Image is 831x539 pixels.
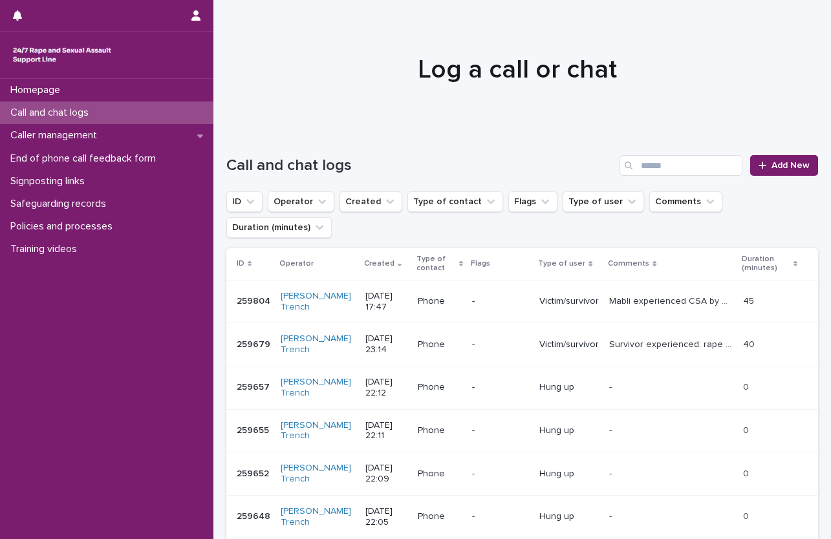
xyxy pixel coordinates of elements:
[563,191,644,212] button: Type of user
[226,409,818,452] tr: 259655259655 [PERSON_NAME] Trench [DATE] 22:11Phone-Hung up-- 00
[407,191,503,212] button: Type of contact
[609,379,614,393] p: -
[508,191,557,212] button: Flags
[742,252,790,276] p: Duration (minutes)
[620,155,742,176] input: Search
[226,156,614,175] h1: Call and chat logs
[281,506,355,528] a: [PERSON_NAME] Trench
[472,296,529,307] p: -
[609,337,735,350] p: Survivor experienced: rape when 4, went to the hospital for medical attention and experienced CSA...
[5,220,123,233] p: Policies and processes
[365,291,407,313] p: [DATE] 17:47
[5,153,166,165] p: End of phone call feedback form
[5,84,70,96] p: Homepage
[418,469,462,480] p: Phone
[418,425,462,436] p: Phone
[226,323,818,366] tr: 259679259679 [PERSON_NAME] Trench [DATE] 23:14Phone-Victim/survivorSurvivor experienced: rape whe...
[750,155,818,176] a: Add New
[279,257,314,271] p: Operator
[226,191,263,212] button: ID
[609,423,614,436] p: -
[418,339,462,350] p: Phone
[237,466,272,480] p: 259652
[226,452,818,496] tr: 259652259652 [PERSON_NAME] Trench [DATE] 22:09Phone-Hung up-- 00
[226,495,818,538] tr: 259648259648 [PERSON_NAME] Trench [DATE] 22:05Phone-Hung up-- 00
[743,337,757,350] p: 40
[743,293,757,307] p: 45
[5,175,95,187] p: Signposting links
[365,463,407,485] p: [DATE] 22:09
[472,511,529,522] p: -
[539,511,599,522] p: Hung up
[418,296,462,307] p: Phone
[472,339,529,350] p: -
[237,509,273,522] p: 259648
[226,54,808,85] h1: Log a call or chat
[237,337,273,350] p: 259679
[472,425,529,436] p: -
[237,379,272,393] p: 259657
[418,511,462,522] p: Phone
[5,129,107,142] p: Caller management
[237,257,244,271] p: ID
[365,506,407,528] p: [DATE] 22:05
[281,463,355,485] a: [PERSON_NAME] Trench
[281,377,355,399] a: [PERSON_NAME] Trench
[365,377,407,399] p: [DATE] 22:12
[365,420,407,442] p: [DATE] 22:11
[539,425,599,436] p: Hung up
[472,469,529,480] p: -
[649,191,722,212] button: Comments
[281,333,355,355] a: [PERSON_NAME] Trench
[226,280,818,323] tr: 259804259804 [PERSON_NAME] Trench [DATE] 17:47Phone-Victim/survivorMabli experienced CSA by Dad, ...
[608,257,649,271] p: Comments
[226,217,332,238] button: Duration (minutes)
[471,257,490,271] p: Flags
[416,252,457,276] p: Type of contact
[772,161,810,170] span: Add New
[5,107,99,119] p: Call and chat logs
[226,366,818,409] tr: 259657259657 [PERSON_NAME] Trench [DATE] 22:12Phone-Hung up-- 00
[281,420,355,442] a: [PERSON_NAME] Trench
[609,293,735,307] p: Mabli experienced CSA by Dad, also experienced rape by non-disclosed perpetrator. Spoke about imp...
[281,291,355,313] a: [PERSON_NAME] Trench
[743,379,751,393] p: 0
[743,466,751,480] p: 0
[539,339,599,350] p: Victim/survivor
[365,333,407,355] p: [DATE] 23:14
[5,198,116,210] p: Safeguarding records
[539,382,599,393] p: Hung up
[472,382,529,393] p: -
[609,509,614,522] p: -
[539,296,599,307] p: Victim/survivor
[609,466,614,480] p: -
[340,191,402,212] button: Created
[5,243,87,255] p: Training videos
[743,423,751,436] p: 0
[539,469,599,480] p: Hung up
[538,257,585,271] p: Type of user
[364,257,394,271] p: Created
[268,191,334,212] button: Operator
[237,423,272,436] p: 259655
[237,293,273,307] p: 259804
[10,42,114,68] img: rhQMoQhaT3yELyF149Cw
[743,509,751,522] p: 0
[418,382,462,393] p: Phone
